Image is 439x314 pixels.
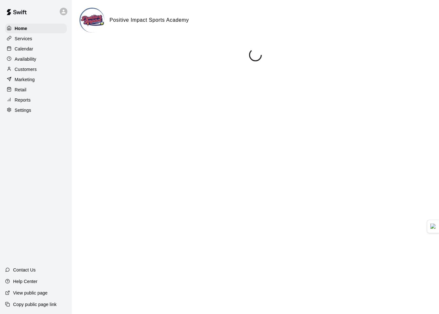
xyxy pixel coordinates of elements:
[13,278,37,285] p: Help Center
[5,65,67,74] a: Customers
[5,54,67,64] a: Availability
[5,95,67,105] a: Reports
[15,66,37,73] p: Customers
[15,97,31,103] p: Reports
[15,107,31,113] p: Settings
[13,301,57,308] p: Copy public page link
[15,87,26,93] p: Retail
[15,76,35,83] p: Marketing
[15,56,36,62] p: Availability
[15,46,33,52] p: Calendar
[110,16,189,24] h6: Positive Impact Sports Academy
[15,25,27,32] p: Home
[5,34,67,43] a: Services
[430,224,436,229] img: Detect Auto
[5,105,67,115] a: Settings
[13,267,36,273] p: Contact Us
[13,290,48,296] p: View public page
[80,9,104,33] img: Positive Impact Sports Academy logo
[5,75,67,84] a: Marketing
[5,24,67,33] a: Home
[5,85,67,95] a: Retail
[5,44,67,54] a: Calendar
[15,35,32,42] p: Services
